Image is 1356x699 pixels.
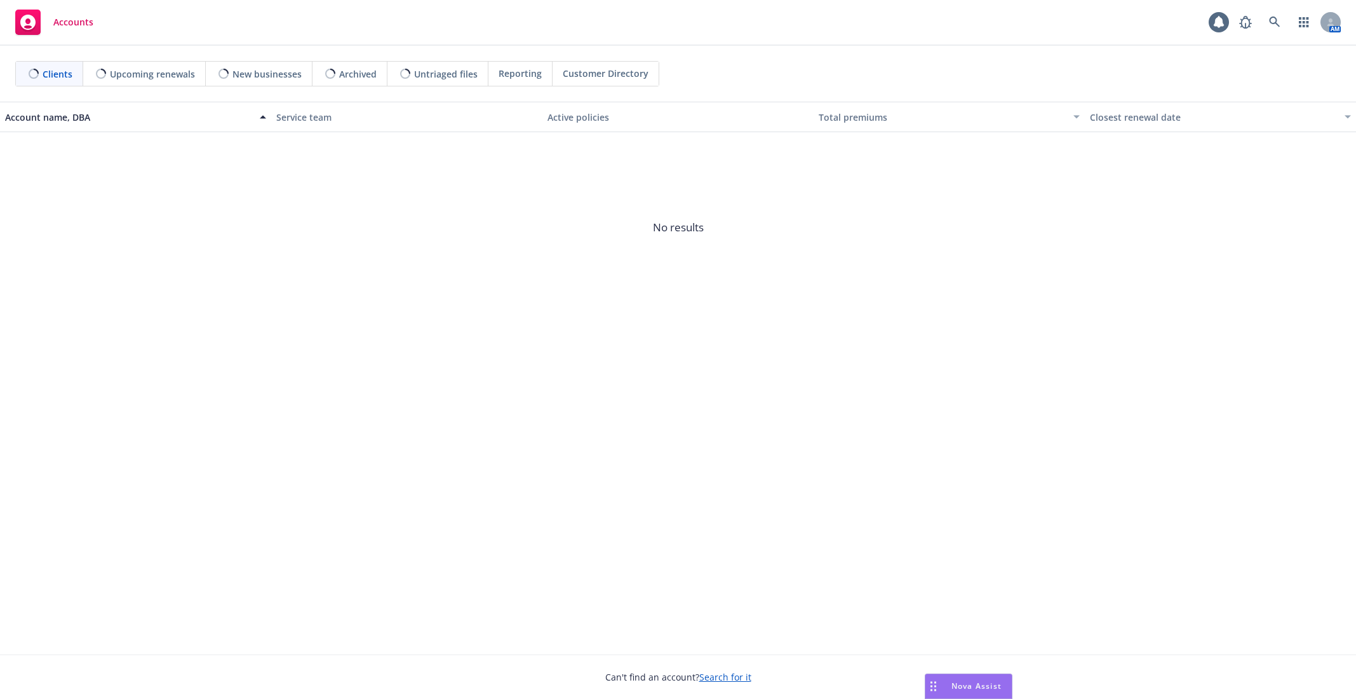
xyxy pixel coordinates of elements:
div: Account name, DBA [5,111,252,124]
span: Nova Assist [951,681,1002,691]
a: Search for it [699,671,751,683]
span: Customer Directory [563,67,648,80]
span: Accounts [53,17,93,27]
span: Upcoming renewals [110,67,195,81]
a: Search [1262,10,1287,35]
span: Can't find an account? [605,670,751,684]
a: Accounts [10,4,98,40]
span: New businesses [232,67,302,81]
a: Switch app [1291,10,1317,35]
div: Active policies [547,111,809,124]
div: Drag to move [925,674,941,698]
button: Nova Assist [925,674,1012,699]
div: Total premiums [819,111,1066,124]
div: Closest renewal date [1090,111,1337,124]
span: Clients [43,67,72,81]
a: Report a Bug [1233,10,1258,35]
button: Total premiums [814,102,1085,132]
span: Untriaged files [414,67,478,81]
button: Closest renewal date [1085,102,1356,132]
div: Service team [276,111,537,124]
button: Service team [271,102,542,132]
span: Archived [339,67,377,81]
button: Active policies [542,102,814,132]
span: Reporting [499,67,542,80]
